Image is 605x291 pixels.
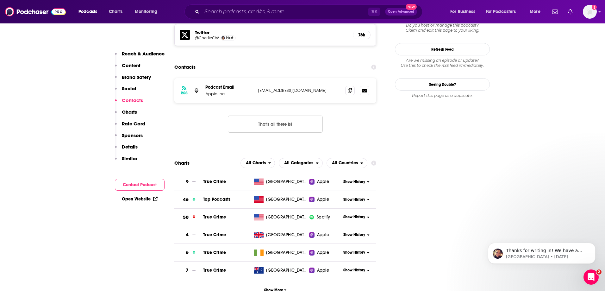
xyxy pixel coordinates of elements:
[205,91,253,97] p: Apple Inc.
[122,85,136,92] p: Social
[183,196,189,203] h3: 46
[186,267,189,274] h3: 7
[395,43,490,55] button: Refresh Feed
[266,232,307,238] span: United Kingdom
[252,250,309,256] a: [GEOGRAPHIC_DATA]
[28,18,105,55] span: Thanks for writing in! We have a video that can show you how to build and export a list: Podchase...
[317,196,329,203] span: Apple
[343,268,365,273] span: Show History
[203,197,230,202] a: Top Podcasts
[309,250,341,256] a: Apple
[186,178,189,186] h3: 9
[174,160,190,166] h2: Charts
[28,24,109,30] p: Message from Sydney, sent 3w ago
[583,5,597,19] img: User Profile
[221,36,225,40] a: Charlie Webster
[122,74,151,80] p: Brand Safety
[266,214,307,220] span: United States
[341,268,372,273] button: Show History
[482,7,525,17] button: open menu
[395,78,490,91] a: Seeing Double?
[341,197,372,202] button: Show History
[130,7,165,17] button: open menu
[183,214,189,221] h3: 50
[195,35,219,40] h5: @CharlieCW
[202,7,368,17] input: Search podcasts, credits, & more...
[226,36,233,40] span: Host
[343,250,365,255] span: Show History
[309,267,341,274] a: Apple
[252,267,309,274] a: [GEOGRAPHIC_DATA]
[122,97,143,103] p: Contacts
[115,132,143,144] button: Sponsors
[135,7,157,16] span: Monitoring
[478,230,605,274] iframe: Intercom notifications message
[446,7,483,17] button: open menu
[190,4,428,19] div: Search podcasts, credits, & more...
[203,268,226,273] span: True Crime
[122,109,137,115] p: Charts
[186,249,189,256] h3: 6
[332,161,358,165] span: All Countries
[266,179,307,185] span: United States
[174,191,203,208] a: 46
[309,232,341,238] a: Apple
[385,8,417,16] button: Open AdvancedNew
[343,214,365,220] span: Show History
[109,7,122,16] span: Charts
[388,10,414,13] span: Open Advanced
[309,214,341,220] a: iconImageSpotify
[525,7,548,17] button: open menu
[181,91,188,96] h3: RSS
[279,158,323,168] h2: Categories
[174,226,203,244] a: 4
[341,179,372,185] button: Show History
[122,144,138,150] p: Details
[203,250,226,255] span: True Crime
[368,8,380,16] span: ⌘ K
[317,214,330,220] span: Spotify
[309,215,314,220] img: iconImage
[583,5,597,19] button: Show profile menu
[228,116,323,133] button: Nothing here.
[203,179,226,184] a: True Crime
[327,158,367,168] button: open menu
[205,85,253,90] p: Podcast Email
[317,179,329,185] span: Apple
[115,97,143,109] button: Contacts
[5,6,66,18] a: Podchaser - Follow, Share and Rate Podcasts
[486,7,516,16] span: For Podcasters
[395,23,490,28] span: Do you host or manage this podcast?
[122,132,143,138] p: Sponsors
[122,51,165,57] p: Reach & Audience
[592,5,597,10] svg: Add a profile image
[195,29,348,35] h5: Twitter
[240,158,275,168] button: open menu
[266,267,307,274] span: Australia
[174,209,203,226] a: 50
[203,214,226,220] span: True Crime
[115,62,140,74] button: Content
[341,232,372,237] button: Show History
[317,267,329,274] span: Apple
[583,269,599,285] iframe: Intercom live chat
[395,58,490,68] div: Are we missing an episode or update? Use this to check the RSS feed immediately.
[258,88,340,93] p: [EMAIL_ADDRESS][DOMAIN_NAME]
[240,158,275,168] h2: Platforms
[105,7,126,17] a: Charts
[186,231,189,238] h3: 4
[122,196,158,202] a: Open Website
[174,61,196,73] h2: Contacts
[343,232,365,237] span: Show History
[122,155,137,161] p: Similar
[565,6,575,17] a: Show notifications dropdown
[252,179,309,185] a: [GEOGRAPHIC_DATA]
[343,179,365,185] span: Show History
[115,121,145,132] button: Rate Card
[174,262,203,279] a: 7
[279,158,323,168] button: open menu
